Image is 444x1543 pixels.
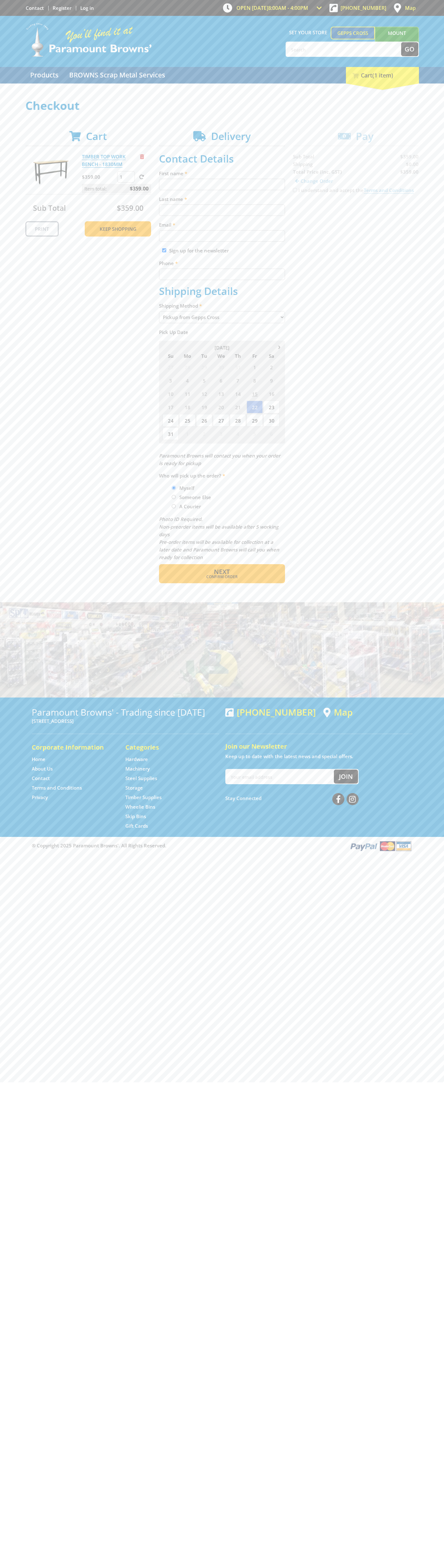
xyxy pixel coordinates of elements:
[226,770,334,784] input: Your email address
[196,374,212,387] span: 5
[196,387,212,400] span: 12
[159,269,285,280] input: Please enter your telephone number.
[263,374,280,387] span: 9
[213,401,229,413] span: 20
[32,707,219,717] h3: Paramount Browns' - Trading since [DATE]
[25,67,63,83] a: Go to the Products page
[268,4,308,11] span: 8:00am - 4:00pm
[230,401,246,413] span: 21
[80,5,94,11] a: Log in
[225,707,316,717] div: [PHONE_NUMBER]
[213,387,229,400] span: 13
[401,42,418,56] button: Go
[230,374,246,387] span: 7
[162,361,179,373] span: 27
[82,184,151,193] p: Item total:
[263,414,280,427] span: 30
[196,427,212,440] span: 2
[159,153,285,165] h2: Contact Details
[32,765,53,772] a: Go to the About Us page
[162,427,179,440] span: 31
[159,516,279,560] em: Photo ID Required. Non-preorder items will be available after 5 working days Pre-order items will...
[247,427,263,440] span: 5
[32,775,50,782] a: Go to the Contact page
[125,813,146,820] a: Go to the Skip Bins page
[247,352,263,360] span: Fr
[159,452,280,466] em: Paramount Browns will contact you when your order is ready for pickup
[230,352,246,360] span: Th
[349,840,413,852] img: PayPal, Mastercard, Visa accepted
[230,427,246,440] span: 4
[172,504,176,508] input: Please select who will pick up the order.
[125,804,155,810] a: Go to the Wheelie Bins page
[162,414,179,427] span: 24
[159,230,285,242] input: Please enter your email address.
[85,221,151,237] a: Keep Shopping
[230,414,246,427] span: 28
[179,361,195,373] span: 28
[32,743,113,752] h5: Corporate Information
[162,352,179,360] span: Su
[159,195,285,203] label: Last name
[177,492,213,503] label: Someone Else
[125,743,206,752] h5: Categories
[159,285,285,297] h2: Shipping Details
[159,311,285,323] select: Please select a shipping method.
[169,247,229,254] label: Sign up for the newsletter
[31,153,70,191] img: TIMBER TOP WORK BENCH - 1830MM
[140,153,144,160] a: Remove from cart
[196,414,212,427] span: 26
[213,361,229,373] span: 30
[247,361,263,373] span: 1
[125,823,148,829] a: Go to the Gift Cards page
[159,204,285,216] input: Please enter your last name.
[211,129,251,143] span: Delivery
[215,344,229,351] span: [DATE]
[125,794,162,801] a: Go to the Timber Supplies page
[247,414,263,427] span: 29
[25,99,419,112] h1: Checkout
[214,567,230,576] span: Next
[159,564,285,583] button: Next Confirm order
[172,495,176,499] input: Please select who will pick up the order.
[159,221,285,229] label: Email
[225,752,413,760] p: Keep up to date with the latest news and special offers.
[230,387,246,400] span: 14
[162,401,179,413] span: 17
[247,387,263,400] span: 15
[213,374,229,387] span: 6
[179,427,195,440] span: 1
[213,427,229,440] span: 3
[82,153,126,168] a: TIMBER TOP WORK BENCH - 1830MM
[26,5,44,11] a: Go to the Contact page
[372,71,393,79] span: (1 item)
[179,352,195,360] span: Mo
[125,756,148,763] a: Go to the Hardware page
[331,27,375,39] a: Gepps Cross
[32,794,48,801] a: Go to the Privacy page
[177,483,196,493] label: Myself
[196,352,212,360] span: Tu
[159,472,285,479] label: Who will pick up the order?
[247,374,263,387] span: 8
[286,42,401,56] input: Search
[159,328,285,336] label: Pick Up Date
[159,170,285,177] label: First name
[25,221,59,237] a: Print
[346,67,419,83] div: Cart
[375,27,419,51] a: Mount [PERSON_NAME]
[263,427,280,440] span: 6
[334,770,358,784] button: Join
[225,791,359,806] div: Stay Connected
[130,184,149,193] span: $359.00
[263,361,280,373] span: 2
[162,387,179,400] span: 10
[64,67,170,83] a: Go to the BROWNS Scrap Metal Services page
[179,414,195,427] span: 25
[286,27,331,38] span: Set your store
[236,4,308,11] span: OPEN [DATE]
[173,575,271,579] span: Confirm order
[162,374,179,387] span: 3
[247,401,263,413] span: 22
[263,352,280,360] span: Sa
